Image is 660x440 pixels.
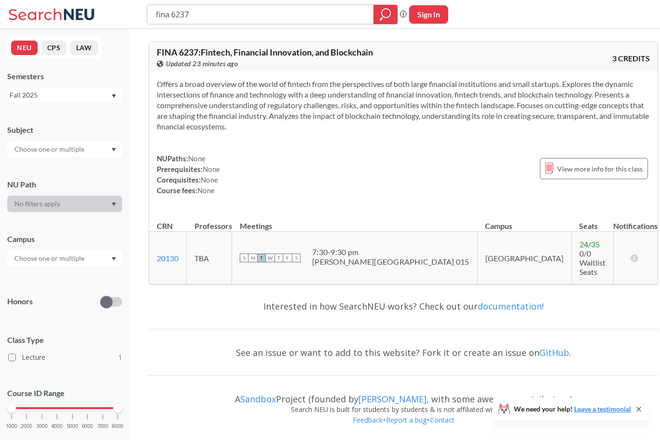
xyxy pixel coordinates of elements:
[7,196,122,212] div: Dropdown arrow
[203,165,220,173] span: None
[111,202,116,206] svg: Dropdown arrow
[478,300,544,312] a: documentation!
[477,211,571,232] th: Campus
[312,257,469,267] div: [PERSON_NAME][GEOGRAPHIC_DATA] 015
[7,335,122,345] span: Class Type
[257,254,266,262] span: T
[579,240,600,249] span: 24 / 35
[149,404,658,415] div: Search NEU is built for students by students & is not affiliated with NEU.
[157,254,179,263] a: 20130
[10,253,91,264] input: Choose one or multiple
[539,347,569,358] a: GitHub
[571,211,613,232] th: Seats
[188,154,206,163] span: None
[358,393,426,405] a: [PERSON_NAME]
[429,415,455,425] a: Contact
[557,163,643,175] span: View more info for this class
[612,53,650,64] span: 3 CREDITS
[240,393,276,405] a: Sandbox
[477,232,571,284] td: [GEOGRAPHIC_DATA]
[6,424,17,429] span: 1000
[514,406,631,412] span: We need your help!
[111,257,116,261] svg: Dropdown arrow
[380,8,391,21] svg: magnifying glass
[157,153,220,196] div: NUPaths: Prerequisites: Corequisites: Course fees:
[11,41,38,55] button: NEU
[7,388,122,399] p: Course ID Range
[7,296,33,307] p: Honors
[187,232,232,284] td: TBA
[111,148,116,152] svg: Dropdown arrow
[21,424,32,429] span: 2000
[275,254,283,262] span: T
[10,143,91,155] input: Choose one or multiple
[201,175,218,184] span: None
[7,234,122,244] div: Campus
[409,5,448,24] button: Sign In
[385,415,427,425] a: Report a bug
[7,87,122,103] div: Fall 2025Dropdown arrow
[266,254,275,262] span: W
[41,41,67,55] button: CPS
[579,249,605,276] span: 0/0 Waitlist Seats
[149,292,658,320] div: Interested in how SearchNEU works? Check out our
[118,352,122,363] span: 1
[155,6,367,23] input: Class, professor, course number, "phrase"
[352,415,383,425] a: Feedback
[373,5,398,24] div: magnifying glass
[197,186,215,195] span: None
[70,41,98,55] button: LAW
[7,250,122,267] div: Dropdown arrow
[51,424,63,429] span: 4000
[157,79,650,132] section: Offers a broad overview of the world of fintech from the perspectives of both large financial ins...
[157,221,173,231] div: CRN
[7,71,122,82] div: Semesters
[166,58,238,69] span: Updated 23 minutes ago
[149,385,658,404] div: A Project (founded by , with some awesome )
[7,125,122,135] div: Subject
[7,179,122,190] div: NU Path
[157,47,373,57] span: FINA 6237 : Fintech, Financial Innovation, and Blockchain
[613,211,658,232] th: Notifications
[97,424,109,429] span: 7000
[240,254,248,262] span: S
[82,424,93,429] span: 6000
[516,393,570,405] a: contributors
[111,94,116,98] svg: Dropdown arrow
[283,254,292,262] span: F
[232,211,478,232] th: Meetings
[112,424,124,429] span: 8000
[574,405,631,413] a: Leave a testimonial
[248,254,257,262] span: M
[67,424,78,429] span: 5000
[36,424,48,429] span: 3000
[10,90,110,100] div: Fall 2025
[8,351,122,364] label: Lecture
[187,211,232,232] th: Professors
[149,415,658,440] div: • •
[312,247,469,257] div: 7:30 - 9:30 pm
[7,141,122,157] div: Dropdown arrow
[292,254,301,262] span: S
[149,339,658,367] div: See an issue or want to add to this website? Fork it or create an issue on .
